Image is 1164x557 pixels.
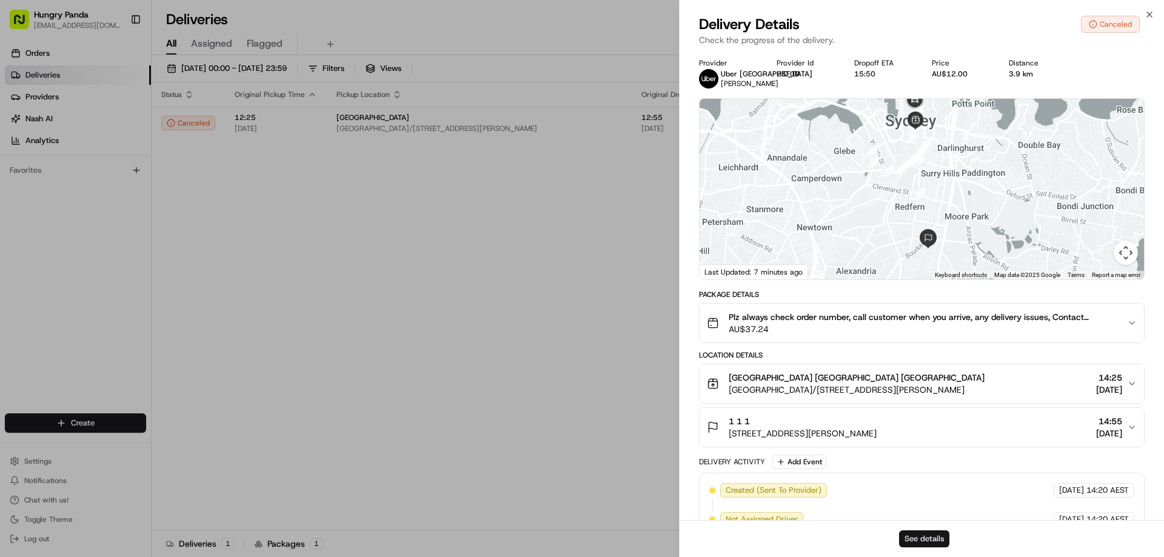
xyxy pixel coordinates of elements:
button: 1 1 1[STREET_ADDRESS][PERSON_NAME]14:55[DATE] [700,408,1144,447]
img: 1753817452368-0c19585d-7be3-40d9-9a41-2dc781b3d1eb [25,116,47,138]
div: 💻 [102,272,112,282]
span: Not Assigned Driver [726,514,798,525]
span: Delivery Details [699,15,800,34]
a: Terms (opens in new tab) [1068,272,1085,278]
button: Map camera controls [1114,241,1138,265]
img: Google [703,264,743,279]
span: [DATE] [1096,384,1122,396]
div: Last Updated: 7 minutes ago [700,264,808,279]
span: Knowledge Base [24,271,93,283]
p: Check the progress of the delivery. [699,34,1145,46]
p: Welcome 👋 [12,48,221,68]
div: 4 [916,138,929,152]
div: 8 [865,144,878,158]
button: See details [899,530,949,547]
div: 15:50 [854,69,912,79]
button: 25F0D [777,69,800,79]
div: Provider [699,58,757,68]
img: 1736555255976-a54dd68f-1ca7-489b-9aae-adbdc363a1c4 [24,188,34,198]
div: We're available if you need us! [55,128,167,138]
div: Start new chat [55,116,199,128]
button: Start new chat [206,119,221,134]
span: Created (Sent To Provider) [726,485,821,496]
img: Nash [12,12,36,36]
div: Provider Id [777,58,835,68]
img: uber-new-logo.jpeg [699,69,718,88]
div: 18 [906,130,919,143]
span: • [40,221,44,230]
div: 5 [914,144,927,157]
div: Dropoff ETA [854,58,912,68]
span: [GEOGRAPHIC_DATA]/[STREET_ADDRESS][PERSON_NAME] [729,384,985,396]
div: 17 [906,152,919,165]
button: See all [188,155,221,170]
a: 📗Knowledge Base [7,266,98,288]
div: 14 [897,158,911,172]
div: 3.9 km [1009,69,1067,79]
a: Report a map error [1092,272,1140,278]
span: Uber [GEOGRAPHIC_DATA] [721,69,812,79]
span: [PERSON_NAME] [38,188,98,198]
a: 💻API Documentation [98,266,199,288]
button: [GEOGRAPHIC_DATA] [GEOGRAPHIC_DATA] [GEOGRAPHIC_DATA][GEOGRAPHIC_DATA]/[STREET_ADDRESS][PERSON_NA... [700,364,1144,403]
span: AU$37.24 [729,323,1117,335]
div: 9 [865,145,878,158]
span: • [101,188,105,198]
button: Canceled [1081,16,1140,33]
span: Plz always check order number, call customer when you arrive, any delivery issues, Contact WhatsA... [729,311,1117,323]
div: 13 [895,160,909,173]
button: Plz always check order number, call customer when you arrive, any delivery issues, Contact WhatsA... [700,304,1144,342]
div: Past conversations [12,158,81,167]
span: [PERSON_NAME] [721,79,778,88]
div: Location Details [699,350,1145,360]
img: 1736555255976-a54dd68f-1ca7-489b-9aae-adbdc363a1c4 [12,116,34,138]
div: 12 [893,161,906,175]
div: Delivery Activity [699,457,765,467]
div: 6 [912,187,925,200]
div: 7 [862,143,875,156]
span: 14:25 [1096,372,1122,384]
a: Open this area in Google Maps (opens a new window) [703,264,743,279]
span: [GEOGRAPHIC_DATA] [GEOGRAPHIC_DATA] [GEOGRAPHIC_DATA] [729,372,985,384]
div: 10 [866,155,879,168]
span: 14:55 [1096,415,1122,427]
span: [DATE] [1059,514,1084,525]
a: Powered byPylon [85,300,147,310]
div: Price [932,58,990,68]
span: 8月20日 [107,188,136,198]
input: Clear [32,78,200,91]
div: 11 [882,163,895,176]
span: 8月15日 [47,221,75,230]
span: 14:20 AEST [1086,485,1129,496]
img: Bea Lacdao [12,176,32,196]
span: Pylon [121,301,147,310]
div: Package Details [699,290,1145,299]
div: Distance [1009,58,1067,68]
span: [DATE] [1059,485,1084,496]
div: 16 [902,155,915,168]
span: API Documentation [115,271,195,283]
span: [STREET_ADDRESS][PERSON_NAME] [729,427,877,439]
span: Map data ©2025 Google [994,272,1060,278]
button: Keyboard shortcuts [935,271,987,279]
div: 15 [899,156,912,170]
span: 14:20 AEST [1086,514,1129,525]
span: 1 1 1 [729,415,750,427]
div: AU$12.00 [932,69,990,79]
div: 📗 [12,272,22,282]
span: [DATE] [1096,427,1122,439]
button: Add Event [772,455,826,469]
